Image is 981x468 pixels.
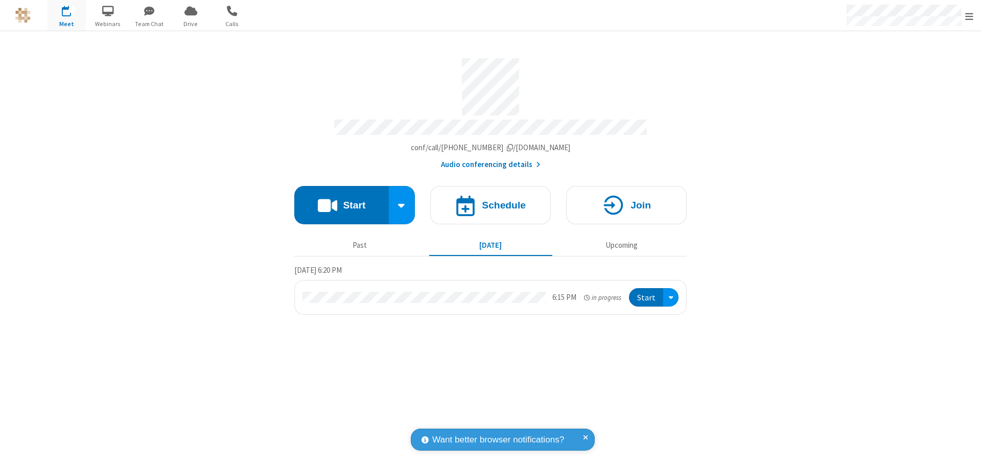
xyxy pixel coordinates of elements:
[629,288,663,307] button: Start
[955,441,973,461] iframe: Chat
[432,433,564,447] span: Want better browser notifications?
[430,186,551,224] button: Schedule
[389,186,415,224] div: Start conference options
[566,186,687,224] button: Join
[298,236,422,255] button: Past
[294,265,342,275] span: [DATE] 6:20 PM
[69,6,76,13] div: 1
[294,186,389,224] button: Start
[89,19,127,29] span: Webinars
[560,236,683,255] button: Upcoming
[294,264,687,315] section: Today's Meetings
[130,19,169,29] span: Team Chat
[15,8,31,23] img: QA Selenium DO NOT DELETE OR CHANGE
[213,19,251,29] span: Calls
[343,200,365,210] h4: Start
[411,143,571,152] span: Copy my meeting room link
[441,159,541,171] button: Audio conferencing details
[48,19,86,29] span: Meet
[552,292,576,303] div: 6:15 PM
[429,236,552,255] button: [DATE]
[663,288,679,307] div: Open menu
[411,142,571,154] button: Copy my meeting room linkCopy my meeting room link
[630,200,651,210] h4: Join
[294,51,687,171] section: Account details
[584,293,621,302] em: in progress
[482,200,526,210] h4: Schedule
[172,19,210,29] span: Drive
